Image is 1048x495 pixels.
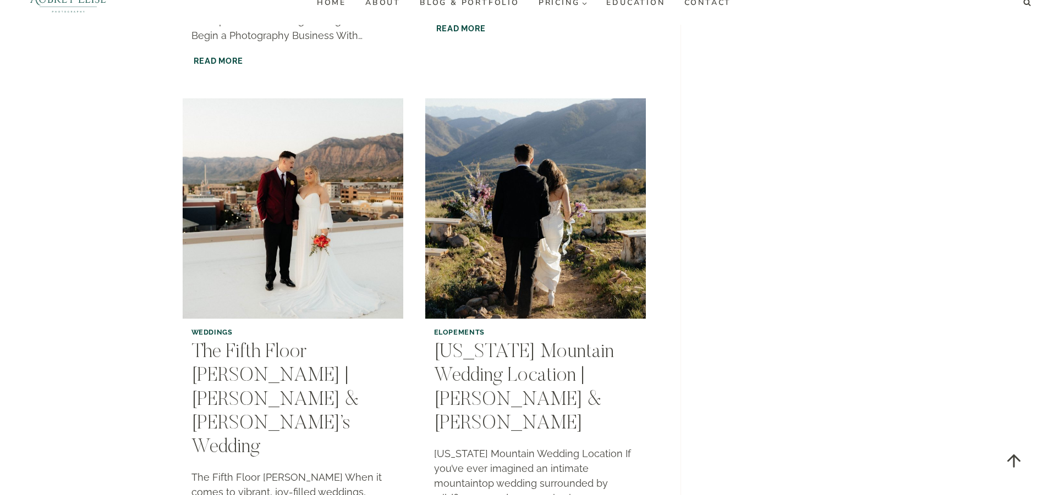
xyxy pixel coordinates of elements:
a: Elopements [434,328,485,336]
img: The Fifth Floor Ogden | Kylee & Bruce’s Wedding [183,98,403,319]
a: [US_STATE] Mountain Wedding Location | [PERSON_NAME] & [PERSON_NAME] [434,343,614,434]
a: Scroll to top [996,443,1031,479]
a: Weddings [191,328,233,336]
a: Read More [434,21,488,35]
a: The Fifth Floor [PERSON_NAME] | [PERSON_NAME] & [PERSON_NAME]’s Wedding [191,343,359,458]
a: Read More [191,54,245,68]
img: Utah Mountain Wedding Location | Johnnie & Jared [425,98,646,319]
